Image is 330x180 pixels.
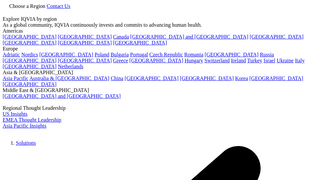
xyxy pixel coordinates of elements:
[180,75,234,81] a: [GEOGRAPHIC_DATA]
[16,140,36,146] a: Solutions
[29,75,109,81] a: Australia & [GEOGRAPHIC_DATA]
[113,58,128,63] a: Greece
[204,58,230,63] a: Switzerland
[249,75,303,81] a: [GEOGRAPHIC_DATA]
[125,75,178,81] a: [GEOGRAPHIC_DATA]
[3,117,61,123] a: EMEA Thought Leadership
[3,46,327,52] div: Europe
[39,52,93,57] a: [GEOGRAPHIC_DATA]
[185,58,203,63] a: Hungary
[247,58,262,63] a: Turkey
[3,70,327,75] div: Asia & [GEOGRAPHIC_DATA]
[111,75,123,81] a: China
[264,58,275,63] a: Israel
[94,52,109,57] a: Poland
[276,58,294,63] a: Ukraine
[130,34,248,40] a: [GEOGRAPHIC_DATA] and [GEOGRAPHIC_DATA]
[3,75,28,81] a: Asia Pacific
[130,52,148,57] a: Portugal
[235,75,248,81] a: Korea
[58,64,83,69] a: Netherlands
[3,28,327,34] div: Americas
[3,93,121,99] a: [GEOGRAPHIC_DATA] and [GEOGRAPHIC_DATA]
[3,22,327,28] div: As a global community, IQVIA continuously invests and commits to advancing human health.
[260,52,274,57] a: Russia
[3,16,327,22] div: Explore IQVIA by region
[149,52,183,57] a: Czech Republic
[295,58,305,63] a: Italy
[113,40,167,45] a: [GEOGRAPHIC_DATA]
[111,52,129,57] a: Bulgaria
[113,34,129,40] a: Canada
[47,3,70,9] a: Contact Us
[3,123,46,129] a: Asia Pacific Insights
[58,40,112,45] a: [GEOGRAPHIC_DATA]
[21,52,38,57] a: Nordics
[3,40,56,45] a: [GEOGRAPHIC_DATA]
[9,3,45,9] span: Choose a Region
[3,64,56,69] a: [GEOGRAPHIC_DATA]
[3,111,27,117] a: US Insights
[129,58,183,63] a: [GEOGRAPHIC_DATA]
[250,34,304,40] a: [GEOGRAPHIC_DATA]
[205,52,259,57] a: [GEOGRAPHIC_DATA]
[184,52,203,57] a: Romania
[3,52,20,57] a: Adriatic
[231,58,246,63] a: Ireland
[58,34,112,40] a: [GEOGRAPHIC_DATA]
[58,58,112,63] a: [GEOGRAPHIC_DATA]
[3,81,56,87] a: [GEOGRAPHIC_DATA]
[3,105,327,111] div: Regional Thought Leadership
[3,58,56,63] a: [GEOGRAPHIC_DATA]
[3,34,56,40] a: [GEOGRAPHIC_DATA]
[3,87,327,93] div: Middle East & [GEOGRAPHIC_DATA]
